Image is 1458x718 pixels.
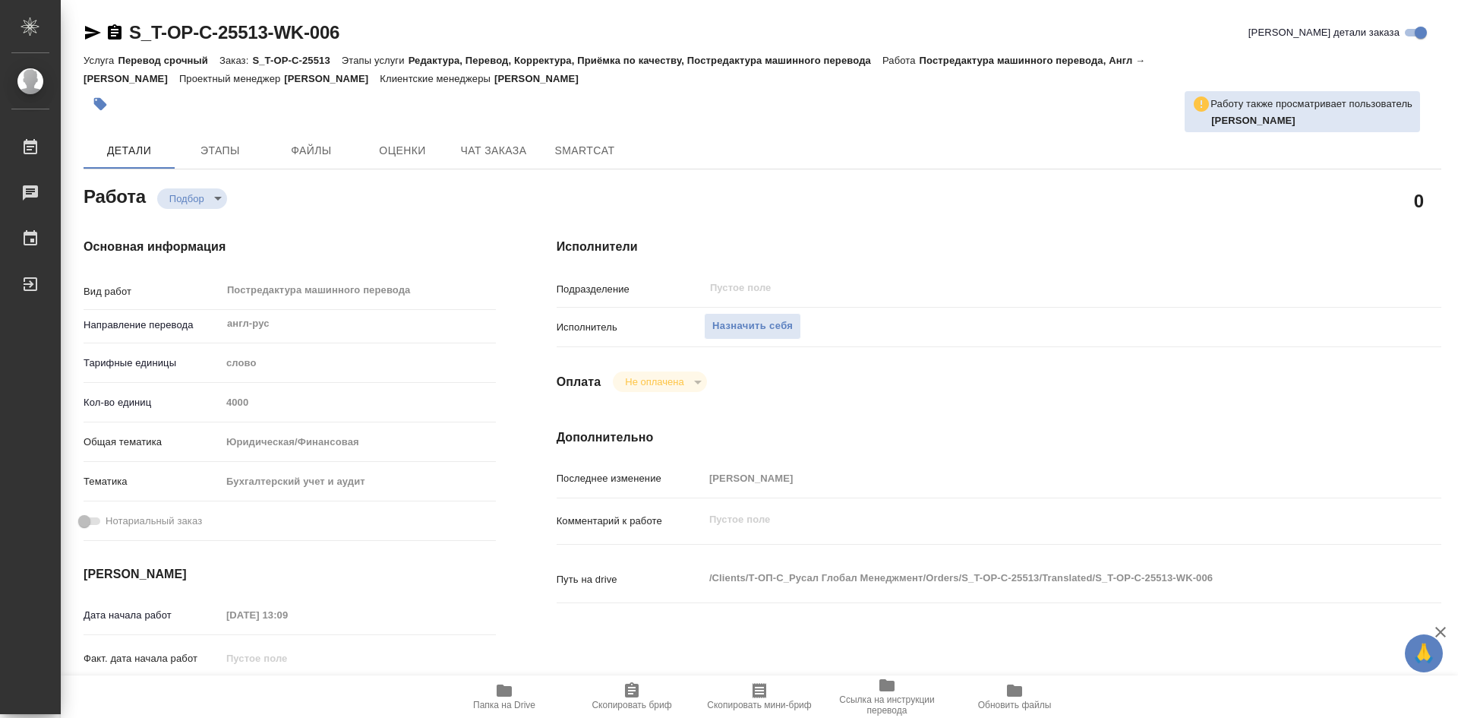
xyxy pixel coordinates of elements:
[708,279,1332,297] input: Пустое поле
[84,182,146,209] h2: Работа
[707,700,811,710] span: Скопировать мини-бриф
[219,55,252,66] p: Заказ:
[165,192,209,205] button: Подбор
[84,318,221,333] p: Направление перевода
[179,73,284,84] p: Проектный менеджер
[832,694,942,716] span: Ссылка на инструкции перевода
[978,700,1052,710] span: Обновить файлы
[440,675,568,718] button: Папка на Drive
[473,700,535,710] span: Папка на Drive
[1210,96,1412,112] p: Работу также просматривает пользователь
[184,141,257,160] span: Этапы
[129,22,339,43] a: S_T-OP-C-25513-WK-006
[93,141,166,160] span: Детали
[84,238,496,256] h4: Основная информация
[221,647,354,669] input: Пустое поле
[548,141,621,160] span: SmartCat
[284,73,380,84] p: [PERSON_NAME]
[704,565,1368,591] textarea: /Clients/Т-ОП-С_Русал Глобал Менеджмент/Orders/S_T-OP-C-25513/Translated/S_T-OP-C-25513-WK-006
[342,55,409,66] p: Этапы услуги
[557,514,704,529] p: Комментарий к работе
[557,373,601,391] h4: Оплата
[409,55,882,66] p: Редактура, Перевод, Корректура, Приёмка по качеству, Постредактура машинного перевода
[494,73,590,84] p: [PERSON_NAME]
[157,188,227,209] div: Подбор
[366,141,439,160] span: Оценки
[84,55,118,66] p: Услуга
[84,356,221,371] p: Тарифные единицы
[557,282,704,297] p: Подразделение
[696,675,823,718] button: Скопировать мини-бриф
[84,24,102,42] button: Скопировать ссылку для ЯМессенджера
[1411,637,1437,669] span: 🙏
[84,395,221,410] p: Кол-во единиц
[1211,113,1412,128] p: Журавлева Александра
[557,320,704,335] p: Исполнитель
[221,350,496,376] div: слово
[557,429,1441,447] h4: Дополнительно
[1211,115,1295,126] b: [PERSON_NAME]
[882,55,920,66] p: Работа
[712,318,793,335] span: Назначить себя
[84,565,496,584] h4: [PERSON_NAME]
[118,55,219,66] p: Перевод срочный
[620,375,688,388] button: Не оплачена
[457,141,530,160] span: Чат заказа
[557,572,704,587] p: Путь на drive
[275,141,348,160] span: Файлы
[1405,634,1443,672] button: 🙏
[84,284,221,299] p: Вид работ
[221,604,354,626] input: Пустое поле
[568,675,696,718] button: Скопировать бриф
[951,675,1078,718] button: Обновить файлы
[106,24,124,42] button: Скопировать ссылку
[557,238,1441,256] h4: Исполнители
[221,429,496,455] div: Юридическая/Финансовая
[252,55,341,66] p: S_T-OP-C-25513
[823,675,951,718] button: Ссылка на инструкции перевода
[221,391,496,413] input: Пустое поле
[106,514,202,529] span: Нотариальный заказ
[613,372,706,392] div: Подбор
[84,608,221,623] p: Дата начала работ
[704,467,1368,489] input: Пустое поле
[1414,188,1424,214] h2: 0
[557,471,704,486] p: Последнее изменение
[592,700,671,710] span: Скопировать бриф
[221,469,496,495] div: Бухгалтерский учет и аудит
[84,87,117,121] button: Добавить тэг
[84,435,221,450] p: Общая тематика
[1248,25,1400,40] span: [PERSON_NAME] детали заказа
[380,73,494,84] p: Клиентские менеджеры
[84,474,221,489] p: Тематика
[704,313,801,340] button: Назначить себя
[84,651,221,666] p: Факт. дата начала работ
